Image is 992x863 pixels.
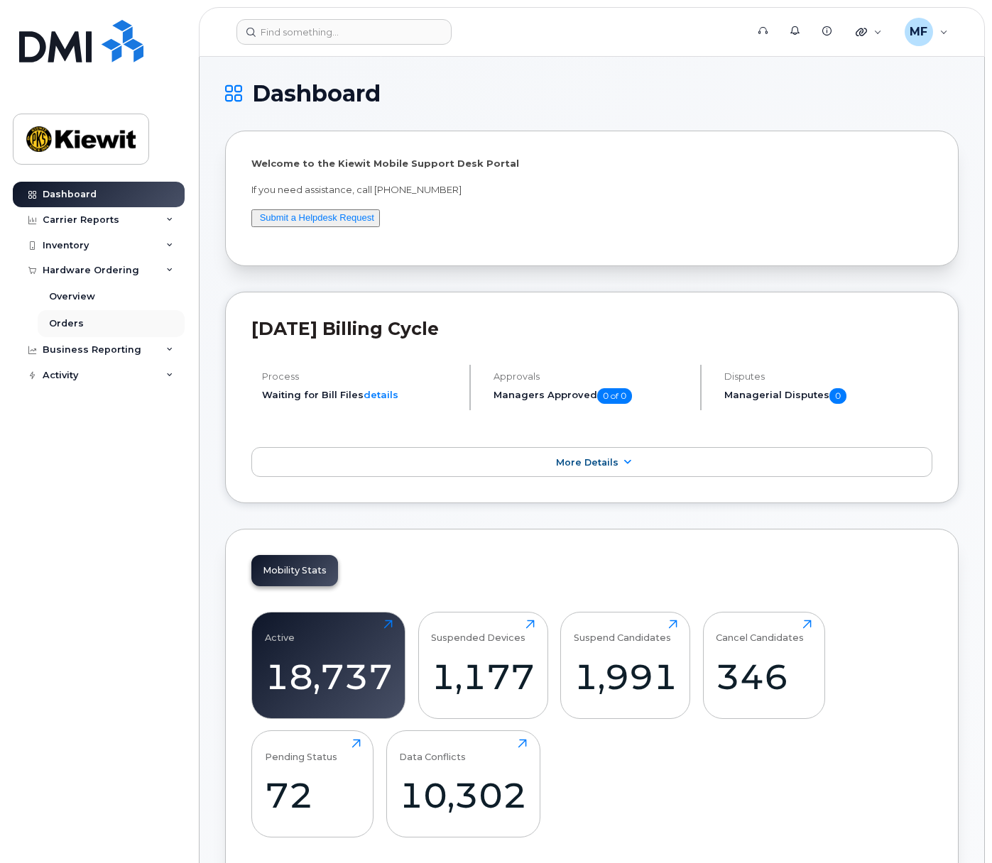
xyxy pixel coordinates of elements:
span: 0 of 0 [597,388,632,404]
a: Data Conflicts10,302 [399,739,527,830]
div: 10,302 [399,774,527,816]
h5: Managers Approved [494,388,689,404]
a: Suspend Candidates1,991 [574,620,677,710]
button: Submit a Helpdesk Request [251,209,380,227]
iframe: Messenger Launcher [930,801,981,852]
div: Active [265,620,295,643]
div: 1,991 [574,656,677,698]
div: Data Conflicts [399,739,466,762]
h4: Approvals [494,371,689,382]
h2: [DATE] Billing Cycle [251,318,932,339]
div: Suspend Candidates [574,620,671,643]
div: 72 [265,774,361,816]
a: Suspended Devices1,177 [431,620,535,710]
a: Submit a Helpdesk Request [260,212,374,223]
p: If you need assistance, call [PHONE_NUMBER] [251,183,932,197]
h4: Disputes [724,371,932,382]
a: Active18,737 [265,620,393,710]
li: Waiting for Bill Files [262,388,457,402]
h4: Process [262,371,457,382]
div: Suspended Devices [431,620,525,643]
div: Pending Status [265,739,337,762]
span: Dashboard [252,83,381,104]
a: details [364,389,398,400]
h5: Managerial Disputes [724,388,932,404]
p: Welcome to the Kiewit Mobile Support Desk Portal [251,157,932,170]
div: 18,737 [265,656,393,698]
div: Cancel Candidates [716,620,804,643]
a: Cancel Candidates346 [716,620,812,710]
a: Pending Status72 [265,739,361,830]
div: 346 [716,656,812,698]
div: 1,177 [431,656,535,698]
span: 0 [829,388,846,404]
span: More Details [556,457,618,468]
